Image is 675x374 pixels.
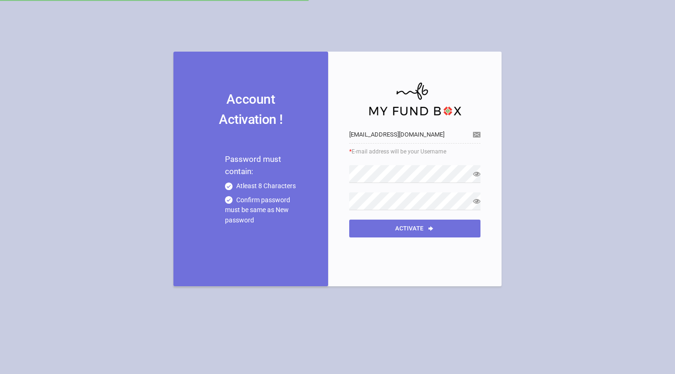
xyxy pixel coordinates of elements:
li: Password must contain: [225,153,300,177]
li: Confirm password must be same as New password [225,195,300,226]
button: Activate [349,220,480,237]
h2: Account Activation ! [202,89,300,130]
li: Atleast 8 Characters [225,181,300,191]
span: E-mail address will be your Username [349,147,480,156]
img: mfboff.png [368,77,462,116]
input: UserName [349,126,480,144]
